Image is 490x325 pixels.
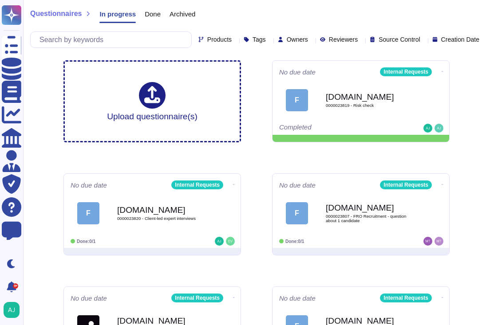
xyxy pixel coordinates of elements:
[71,295,107,302] span: No due date
[286,89,308,111] div: F
[253,36,266,43] span: Tags
[226,237,235,246] img: user
[170,11,195,17] span: Archived
[117,206,206,214] b: [DOMAIN_NAME]
[207,36,232,43] span: Products
[2,300,26,320] button: user
[4,302,20,318] img: user
[13,283,18,289] div: 9+
[71,182,107,188] span: No due date
[107,82,198,121] div: Upload questionnaire(s)
[326,214,415,223] span: 0000023807 - FRO Recruitment - question about 1 candidate
[99,11,136,17] span: In progress
[435,124,443,133] img: user
[286,202,308,224] div: F
[329,36,358,43] span: Reviewers
[441,36,479,43] span: Creation Date
[423,124,432,133] img: user
[30,10,82,17] span: Questionnaires
[117,317,206,325] b: [DOMAIN_NAME]
[117,216,206,221] span: 0000023820 - Client-led expert interviews
[326,93,415,101] b: [DOMAIN_NAME]
[145,11,161,17] span: Done
[171,294,223,302] div: Internal Requests
[171,180,223,189] div: Internal Requests
[326,103,415,108] span: 0000023819 - Risk check
[326,317,415,325] b: [DOMAIN_NAME]
[326,204,415,212] b: [DOMAIN_NAME]
[279,295,316,302] span: No due date
[77,239,95,244] span: Done: 0/1
[279,69,316,75] span: No due date
[279,124,388,133] div: Completed
[379,36,420,43] span: Source Control
[435,237,443,246] img: user
[380,67,432,76] div: Internal Requests
[287,36,308,43] span: Owners
[380,294,432,302] div: Internal Requests
[285,239,304,244] span: Done: 0/1
[423,237,432,246] img: user
[279,182,316,188] span: No due date
[215,237,224,246] img: user
[77,202,99,224] div: F
[380,180,432,189] div: Internal Requests
[35,32,191,47] input: Search by keywords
